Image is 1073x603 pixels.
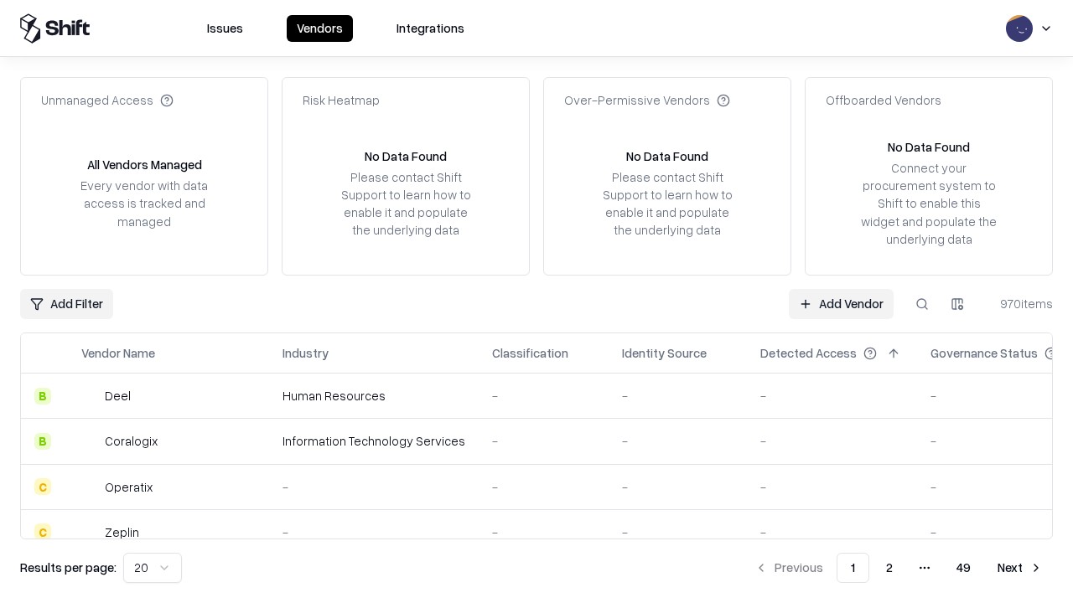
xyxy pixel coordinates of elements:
[492,387,595,405] div: -
[20,559,117,576] p: Results per page:
[622,432,733,450] div: -
[986,295,1053,312] div: 970 items
[598,168,737,240] div: Please contact Shift Support to learn how to enable it and populate the underlying data
[622,523,733,541] div: -
[283,523,465,541] div: -
[105,432,158,450] div: Coralogix
[492,432,595,450] div: -
[283,432,465,450] div: Information Technology Services
[81,344,155,362] div: Vendor Name
[41,91,174,109] div: Unmanaged Access
[760,478,904,496] div: -
[105,478,153,496] div: Operatix
[283,478,465,496] div: -
[303,91,380,109] div: Risk Heatmap
[492,344,568,362] div: Classification
[20,289,113,319] button: Add Filter
[622,387,733,405] div: -
[336,168,475,240] div: Please contact Shift Support to learn how to enable it and populate the underlying data
[564,91,730,109] div: Over-Permissive Vendors
[197,15,253,42] button: Issues
[81,478,98,495] img: Operatix
[760,387,904,405] div: -
[987,553,1053,583] button: Next
[492,523,595,541] div: -
[386,15,474,42] button: Integrations
[626,147,708,165] div: No Data Found
[930,344,1038,362] div: Governance Status
[75,177,214,229] div: Every vendor with data access is tracked and managed
[760,344,857,362] div: Detected Access
[859,159,998,248] div: Connect your procurement system to Shift to enable this widget and populate the underlying data
[34,523,51,540] div: C
[837,553,869,583] button: 1
[826,91,941,109] div: Offboarded Vendors
[105,387,131,405] div: Deel
[622,344,707,362] div: Identity Source
[888,138,970,156] div: No Data Found
[492,478,595,496] div: -
[760,432,904,450] div: -
[789,289,894,319] a: Add Vendor
[760,523,904,541] div: -
[81,433,98,450] img: Coralogix
[287,15,353,42] button: Vendors
[34,478,51,495] div: C
[81,388,98,405] img: Deel
[365,147,447,165] div: No Data Found
[87,156,202,173] div: All Vendors Managed
[943,553,984,583] button: 49
[283,387,465,405] div: Human Resources
[744,553,1053,583] nav: pagination
[81,523,98,540] img: Zeplin
[34,388,51,405] div: B
[283,344,329,362] div: Industry
[622,478,733,496] div: -
[105,523,139,541] div: Zeplin
[873,553,906,583] button: 2
[34,433,51,450] div: B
